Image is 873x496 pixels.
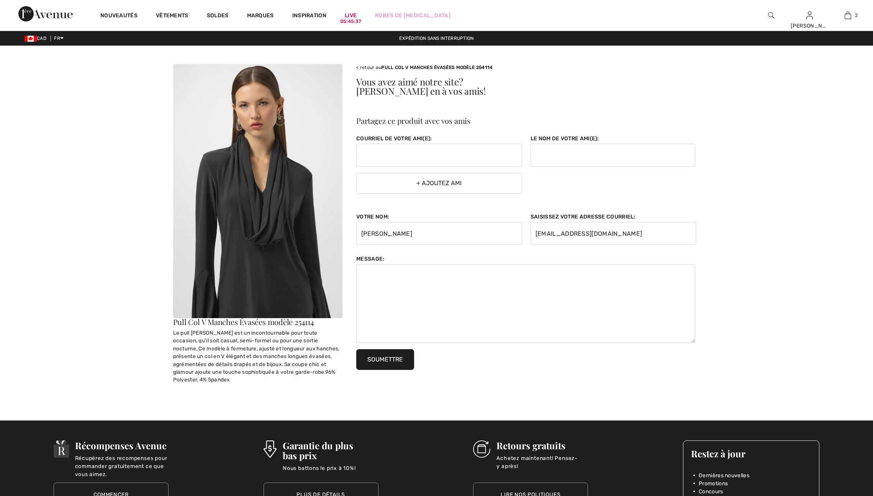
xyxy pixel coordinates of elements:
h3: Partagez ce produit avec vos amis [356,117,695,125]
div: 05:45:37 [340,18,361,25]
a: Se connecter [806,11,813,19]
h3: Restez à jour [691,448,811,458]
label: Saisissez votre adresse courriel: [531,213,636,221]
img: joseph-ribkoff-tops-black_254114_1_262a_search.jpg [173,64,343,318]
img: recherche [768,11,775,20]
label: Votre nom: [356,213,389,221]
h3: Retours gratuits [496,440,588,450]
div: < retour au [352,64,584,77]
a: Live05:45:37 [345,11,357,20]
a: Robes de [MEDICAL_DATA] [375,11,450,20]
h1: Vous avez aimé notre site? [PERSON_NAME] en à vos amis! [352,77,700,114]
button: Soumettre [356,349,414,370]
input: Saisissez votre adresse courriel [531,222,696,245]
span: Promotions [699,480,728,488]
input: Votre nom [356,222,522,245]
span: 2 [855,12,858,19]
p: Récupérez des recompenses pour commander gratuitement ce que vous aimez. [75,454,169,470]
p: Nous battons le prix à 10%! [283,464,378,480]
a: Soldes [207,12,229,20]
span: Inspiration [292,12,326,20]
button: + Ajoutez ami [356,173,522,194]
span: CAD [25,36,49,41]
span: Dernières nouvelles [699,471,749,480]
a: Pull Col V Manches Évasées modèle 254114 [173,317,314,327]
img: Retours gratuits [473,440,490,458]
h3: Garantie du plus bas prix [283,440,378,460]
img: Mes infos [806,11,813,20]
img: Récompenses Avenue [54,440,69,458]
a: 2 [829,11,866,20]
img: Mon panier [845,11,851,20]
h3: Récompenses Avenue [75,440,169,450]
img: 1ère Avenue [18,6,73,21]
label: Le Nom de votre ami(e): [531,135,599,143]
img: Canadian Dollar [25,36,37,42]
a: Marques [247,12,274,20]
span: FR [54,36,64,41]
p: Achetez maintenant! Pensez-y après! [496,454,588,470]
div: Le pull [PERSON_NAME] est un incontournable pour toute occasion, qu'il soit casual, semi-formel o... [173,329,343,384]
input: Le Nom de votre ami(e) #1 [531,144,696,167]
img: Garantie du plus bas prix [264,440,277,458]
label: Message: [356,255,384,263]
a: Nouveautés [100,12,138,20]
div: [PERSON_NAME] [791,22,828,30]
input: Courriel de votre ami(e) #1 [356,144,522,167]
a: PULL COL V MANCHES ÉVASÉES MODÈLE 254114 [381,65,493,70]
label: Courriel de votre ami(e): [356,135,432,143]
span: Concours [699,488,723,496]
a: Vêtements [156,12,188,20]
